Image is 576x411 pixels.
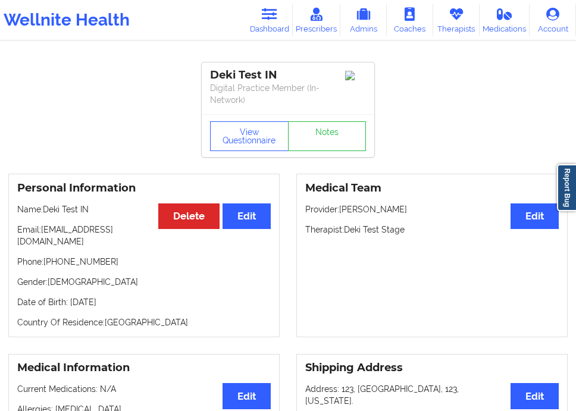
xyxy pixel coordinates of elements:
[210,121,289,151] button: View Questionnaire
[210,68,366,82] div: Deki Test IN
[210,82,366,106] p: Digital Practice Member (In-Network)
[158,203,220,229] button: Delete
[17,181,271,195] h3: Personal Information
[223,203,271,229] button: Edit
[17,316,271,328] p: Country Of Residence: [GEOGRAPHIC_DATA]
[345,71,366,80] img: Image%2Fplaceholer-image.png
[17,276,271,288] p: Gender: [DEMOGRAPHIC_DATA]
[480,4,530,36] a: Medications
[305,181,559,195] h3: Medical Team
[557,164,576,211] a: Report Bug
[17,296,271,308] p: Date of Birth: [DATE]
[387,4,433,36] a: Coaches
[305,203,559,215] p: Provider: [PERSON_NAME]
[340,4,387,36] a: Admins
[511,383,559,409] button: Edit
[17,383,271,395] p: Current Medications: N/A
[305,383,559,407] p: Address: 123, [GEOGRAPHIC_DATA], 123, [US_STATE].
[17,224,271,247] p: Email: [EMAIL_ADDRESS][DOMAIN_NAME]
[288,121,367,151] a: Notes
[530,4,576,36] a: Account
[17,361,271,375] h3: Medical Information
[17,203,271,215] p: Name: Deki Test IN
[246,4,293,36] a: Dashboard
[223,383,271,409] button: Edit
[305,224,559,236] p: Therapist: Deki Test Stage
[17,256,271,268] p: Phone: [PHONE_NUMBER]
[293,4,340,36] a: Prescribers
[305,361,559,375] h3: Shipping Address
[433,4,480,36] a: Therapists
[511,203,559,229] button: Edit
